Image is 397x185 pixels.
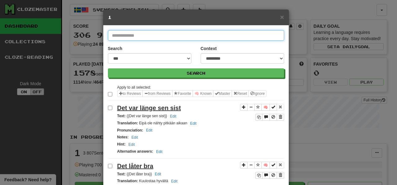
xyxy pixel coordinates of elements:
[261,162,270,169] button: 🧠
[117,179,180,183] small: Kuulostaa hyvältä
[153,171,163,178] button: Edit
[117,142,126,146] strong: Hint :
[108,14,284,21] h5: 1
[232,90,249,97] button: Reset
[144,127,154,134] button: Edit
[117,149,153,154] strong: Alternative answers :
[117,121,198,125] small: Eipä ole nähty pitkään aikaan
[117,172,163,176] small: {{Det låter bra}}
[108,45,123,52] label: Search
[117,114,126,118] strong: Text :
[117,114,178,118] small: {{Det var länge sen sist}}
[117,121,138,125] strong: Translation :
[117,172,126,176] strong: Text :
[248,90,266,97] button: Ignore
[188,120,198,127] button: Edit
[117,104,181,111] u: Det var länge sen sist
[255,172,284,179] div: Sentence controls
[213,90,232,97] button: Master
[117,90,143,97] button: to Reviews
[280,14,284,20] button: Close
[130,134,140,141] button: Edit
[117,163,154,169] u: Det låter bra
[127,141,137,148] button: Edit
[280,13,284,21] span: ×
[255,114,284,121] div: Sentence controls
[201,45,217,52] label: Context
[117,179,138,183] strong: Translation :
[193,90,213,97] button: 🧠 Known
[142,90,172,97] button: from Reviews
[169,178,179,185] button: Edit
[240,162,284,179] div: Sentence controls
[108,68,284,78] button: Search
[117,90,267,97] div: Sentence options
[117,85,151,90] small: Apply to all selected:
[117,135,129,139] strong: Notes :
[261,104,270,111] button: 🧠
[172,90,193,97] button: Favorite
[168,113,178,120] button: Edit
[154,148,164,155] button: Edit
[117,128,143,132] strong: Pronunciation :
[240,104,284,121] div: Sentence controls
